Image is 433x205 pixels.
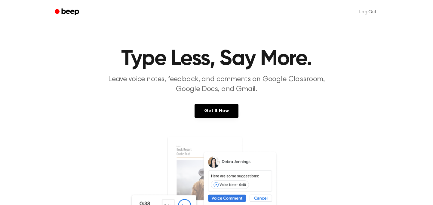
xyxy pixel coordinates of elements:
[195,104,238,118] a: Get It Now
[101,75,332,94] p: Leave voice notes, feedback, and comments on Google Classroom, Google Docs, and Gmail.
[63,48,370,70] h1: Type Less, Say More.
[51,6,84,18] a: Beep
[353,5,382,19] a: Log Out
